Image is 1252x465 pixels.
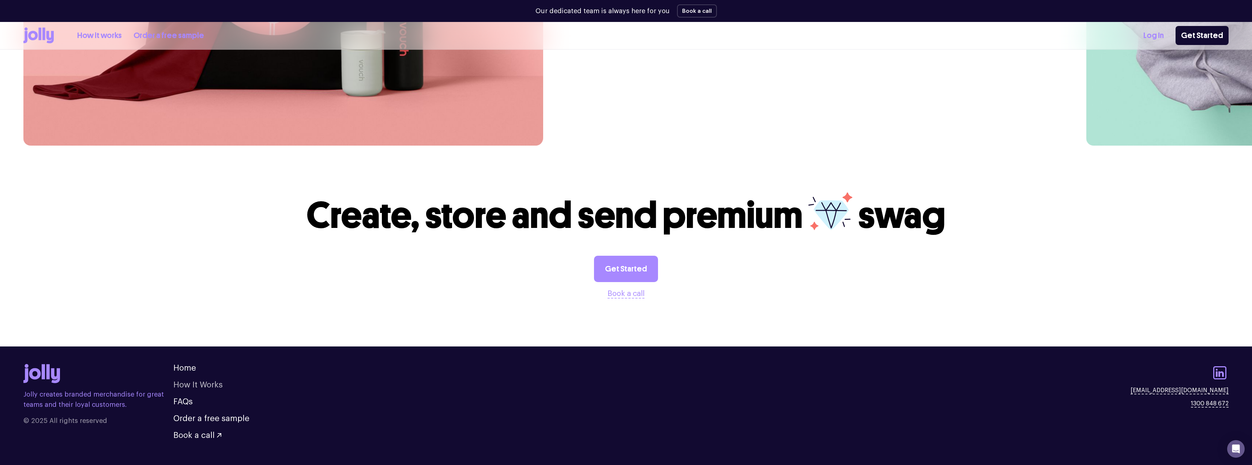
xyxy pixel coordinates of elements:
p: Jolly creates branded merchandise for great teams and their loyal customers. [23,389,173,410]
span: Create, store and send premium [307,193,803,237]
a: How it works [77,30,122,42]
div: Open Intercom Messenger [1227,440,1245,458]
a: [EMAIL_ADDRESS][DOMAIN_NAME] [1131,386,1229,395]
span: © 2025 All rights reserved [23,416,173,426]
a: Get Started [1176,26,1229,45]
p: Our dedicated team is always here for you [535,6,670,16]
span: swag [858,193,945,237]
a: Get Started [594,256,658,282]
button: Book a call [608,288,644,300]
button: Book a call [677,4,717,18]
a: Log In [1143,30,1164,42]
a: 1300 848 672 [1191,399,1229,408]
a: Order a free sample [173,415,249,423]
span: Book a call [173,431,215,439]
a: FAQs [173,398,193,406]
a: Home [173,364,196,372]
a: Order a free sample [134,30,204,42]
button: Book a call [173,431,221,439]
a: How It Works [173,381,223,389]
